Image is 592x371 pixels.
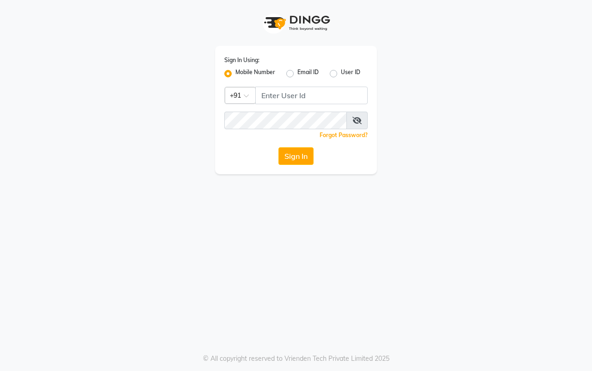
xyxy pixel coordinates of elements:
[341,68,360,79] label: User ID
[235,68,275,79] label: Mobile Number
[259,9,333,37] img: logo1.svg
[320,132,368,138] a: Forgot Password?
[255,87,368,104] input: Username
[297,68,319,79] label: Email ID
[224,56,259,64] label: Sign In Using:
[278,147,314,165] button: Sign In
[224,112,347,129] input: Username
